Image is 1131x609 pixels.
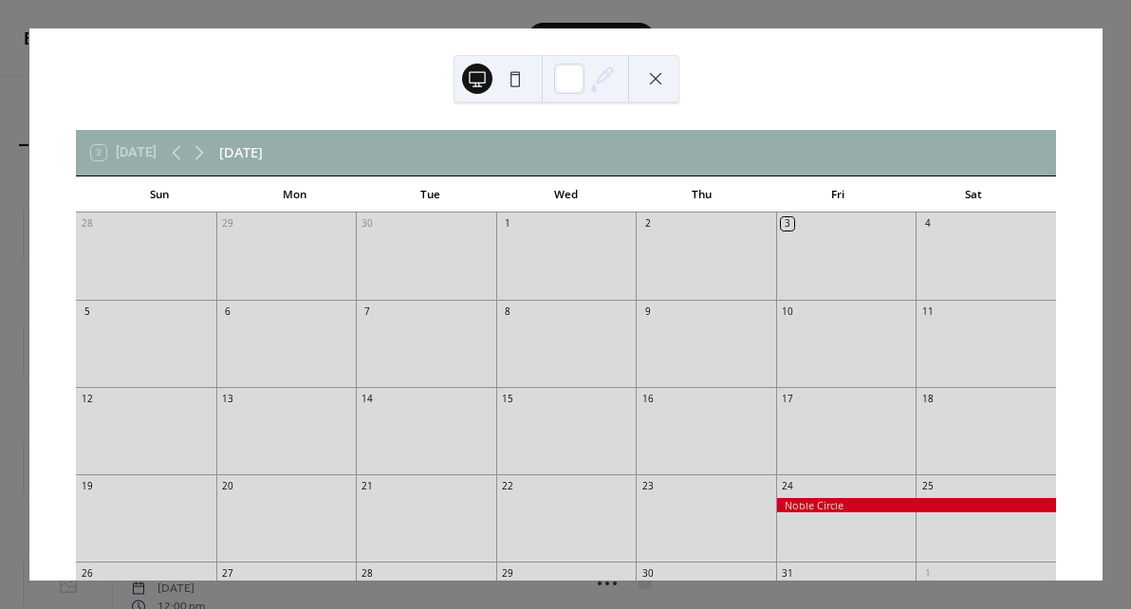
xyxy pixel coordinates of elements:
[81,479,94,492] div: 19
[781,566,794,580] div: 31
[781,479,794,492] div: 24
[81,566,94,580] div: 26
[219,142,263,163] div: [DATE]
[81,304,94,318] div: 5
[921,392,935,405] div: 18
[501,304,514,318] div: 8
[362,217,375,231] div: 30
[641,217,655,231] div: 2
[221,479,234,492] div: 20
[221,392,234,405] div: 13
[221,566,234,580] div: 27
[227,176,362,212] div: Mon
[641,566,655,580] div: 30
[362,479,375,492] div: 21
[921,217,935,231] div: 4
[498,176,634,212] div: Wed
[781,304,794,318] div: 10
[221,304,234,318] div: 6
[634,176,769,212] div: Thu
[501,479,514,492] div: 22
[362,566,375,580] div: 28
[501,217,514,231] div: 1
[501,392,514,405] div: 15
[641,304,655,318] div: 9
[921,304,935,318] div: 11
[776,498,1056,512] div: Noble Circle
[221,217,234,231] div: 29
[362,176,498,212] div: Tue
[81,392,94,405] div: 12
[362,392,375,405] div: 14
[501,566,514,580] div: 29
[921,566,935,580] div: 1
[362,304,375,318] div: 7
[91,176,227,212] div: Sun
[641,392,655,405] div: 16
[641,479,655,492] div: 23
[905,176,1041,212] div: Sat
[769,176,905,212] div: Fri
[781,392,794,405] div: 17
[921,479,935,492] div: 25
[781,217,794,231] div: 3
[81,217,94,231] div: 28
